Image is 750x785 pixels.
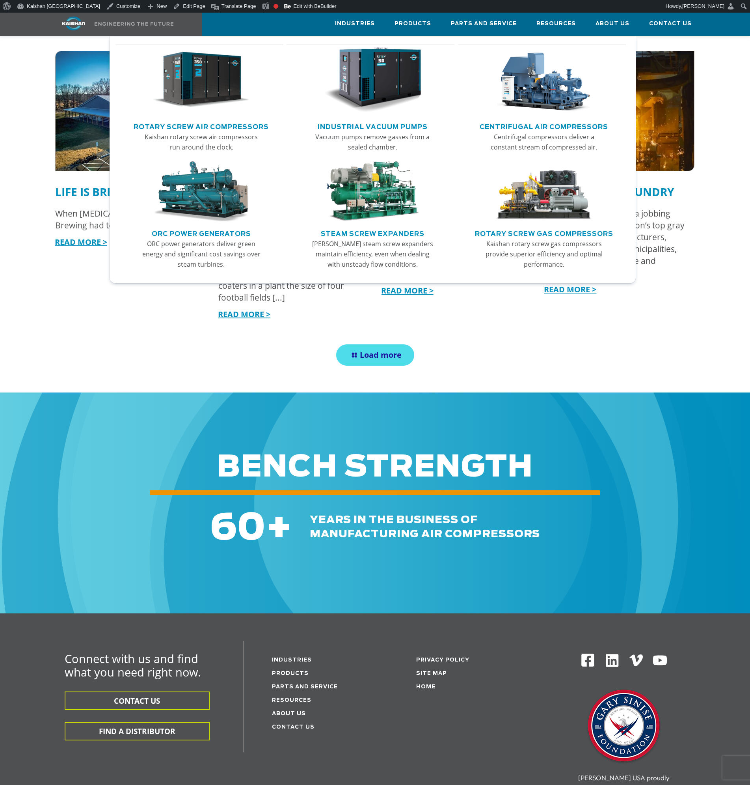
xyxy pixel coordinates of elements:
div: Focus keyphrase not set [274,4,278,9]
span: Contact Us [649,19,692,28]
a: Centrifugal Air Compressors [480,120,608,132]
img: thumb-Centrifugal-Air-Compressors [495,47,592,113]
a: Industries [335,13,375,34]
a: Site Map [416,671,447,676]
img: life is brewing office [56,51,205,171]
span: Load more [360,350,402,360]
a: Rotary Screw Gas Compressors [475,227,613,239]
a: Products [395,13,431,34]
button: CONTACT US [65,692,210,710]
span: + [266,510,292,547]
span: Products [395,19,431,28]
a: Parts and Service [451,13,517,34]
p: [PERSON_NAME] steam screw expanders maintain efficiency, even when dealing with unsteady flow con... [311,239,434,269]
button: FIND A DISTRIBUTOR [65,722,210,740]
span: years in the business of manufacturing air compressors [310,515,540,539]
span: 60 [210,510,266,547]
img: Youtube [652,653,668,668]
div: When [MEDICAL_DATA] struck, Life is Brewing had to pivot. [...] [55,207,197,231]
a: Home [416,684,435,690]
a: Contact Us [649,13,692,34]
span: [PERSON_NAME] [682,3,724,9]
img: Linkedin [605,653,620,668]
img: Vimeo [629,654,643,666]
p: Centrifugal compressors deliver a constant stream of compressed air. [482,132,605,152]
a: Products [272,671,309,676]
img: thumb-Industrial-Vacuum-Pumps [324,47,421,113]
span: Resources [536,19,576,28]
a: Contact Us [272,725,315,730]
a: Resources [536,13,576,34]
span: Parts and Service [451,19,517,28]
a: Kaishan USA [44,13,184,36]
img: thumb-ORC-Power-Generators [153,161,249,222]
img: Gary Sinise Foundation [584,687,663,766]
a: Life Is Brewing [55,184,144,199]
a: Privacy Policy [416,658,469,663]
a: Steam Screw Expanders [321,227,424,239]
a: Parts and service [272,684,338,690]
a: READ MORE > [381,285,434,296]
p: Vacuum pumps remove gasses from a sealed chamber. [311,132,434,152]
a: ORC Power Generators [152,227,251,239]
a: READ MORE > [544,284,596,295]
span: Industries [335,19,375,28]
a: Resources [272,698,311,703]
a: Industries [272,658,312,663]
a: About Us [272,711,306,716]
img: kaishan logo [44,17,103,30]
img: Engineering the future [95,22,173,26]
a: About Us [596,13,629,34]
img: thumb-Steam-Screw-Expanders [324,161,421,222]
a: READ MORE > [218,309,270,320]
a: Load more [336,344,414,366]
span: About Us [596,19,629,28]
img: thumb-Rotary-Screw-Air-Compressors [153,47,249,113]
p: ORC power generators deliver green energy and significant cost savings over steam turbines. [140,239,263,269]
p: Kaishan rotary screw air compressors run around the clock. [140,132,263,152]
p: Kaishan rotary screw gas compressors provide superior efficiency and optimal performance. [482,239,605,269]
a: Rotary Screw Air Compressors [134,120,269,132]
a: Industrial Vacuum Pumps [318,120,428,132]
img: thumb-Rotary-Screw-Gas-Compressors [495,161,592,222]
a: READ MORE > [55,237,107,247]
span: Connect with us and find what you need right now. [65,651,201,680]
img: Facebook [581,653,595,667]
